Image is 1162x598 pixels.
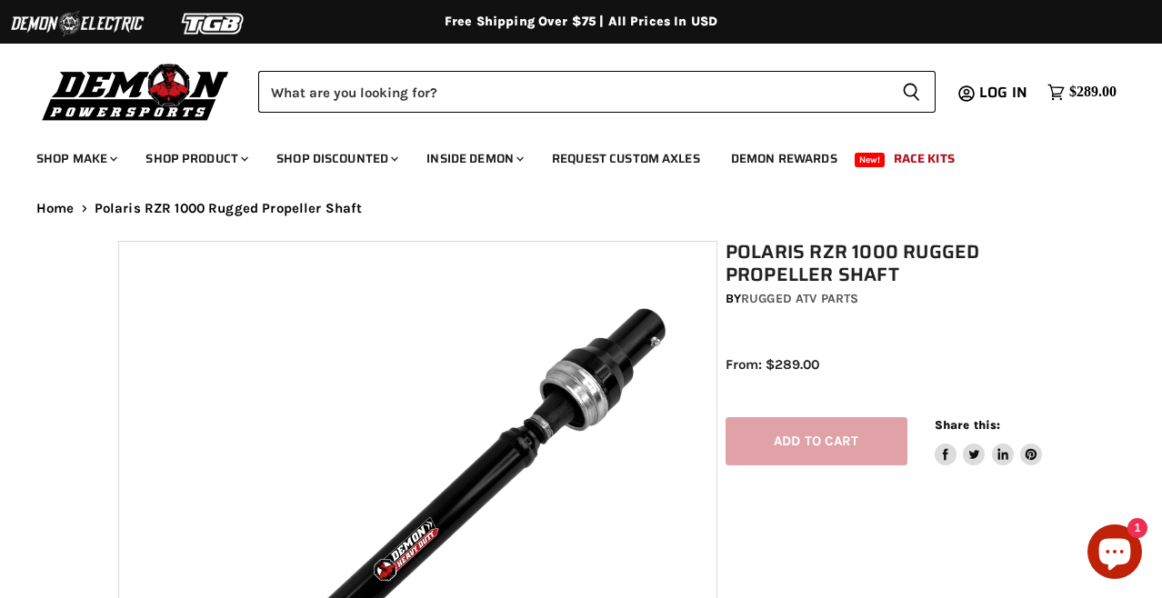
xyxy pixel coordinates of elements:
[726,289,1052,309] div: by
[1082,524,1147,583] inbox-online-store-chat: Shopify online store chat
[258,71,936,113] form: Product
[23,133,1112,177] ul: Main menu
[132,140,259,177] a: Shop Product
[9,6,145,41] img: Demon Electric Logo 2
[258,71,887,113] input: Search
[971,85,1038,101] a: Log in
[726,241,1052,286] h1: Polaris RZR 1000 Rugged Propeller Shaft
[979,81,1027,104] span: Log in
[413,140,535,177] a: Inside Demon
[717,140,851,177] a: Demon Rewards
[23,140,128,177] a: Shop Make
[935,417,1043,465] aside: Share this:
[36,59,235,124] img: Demon Powersports
[145,6,282,41] img: TGB Logo 2
[1038,79,1126,105] a: $289.00
[95,201,363,216] span: Polaris RZR 1000 Rugged Propeller Shaft
[726,356,819,373] span: From: $289.00
[741,291,858,306] a: Rugged ATV Parts
[36,201,75,216] a: Home
[887,71,936,113] button: Search
[263,140,409,177] a: Shop Discounted
[538,140,714,177] a: Request Custom Axles
[880,140,968,177] a: Race Kits
[855,153,886,167] span: New!
[935,418,1000,432] span: Share this:
[1069,84,1117,101] span: $289.00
